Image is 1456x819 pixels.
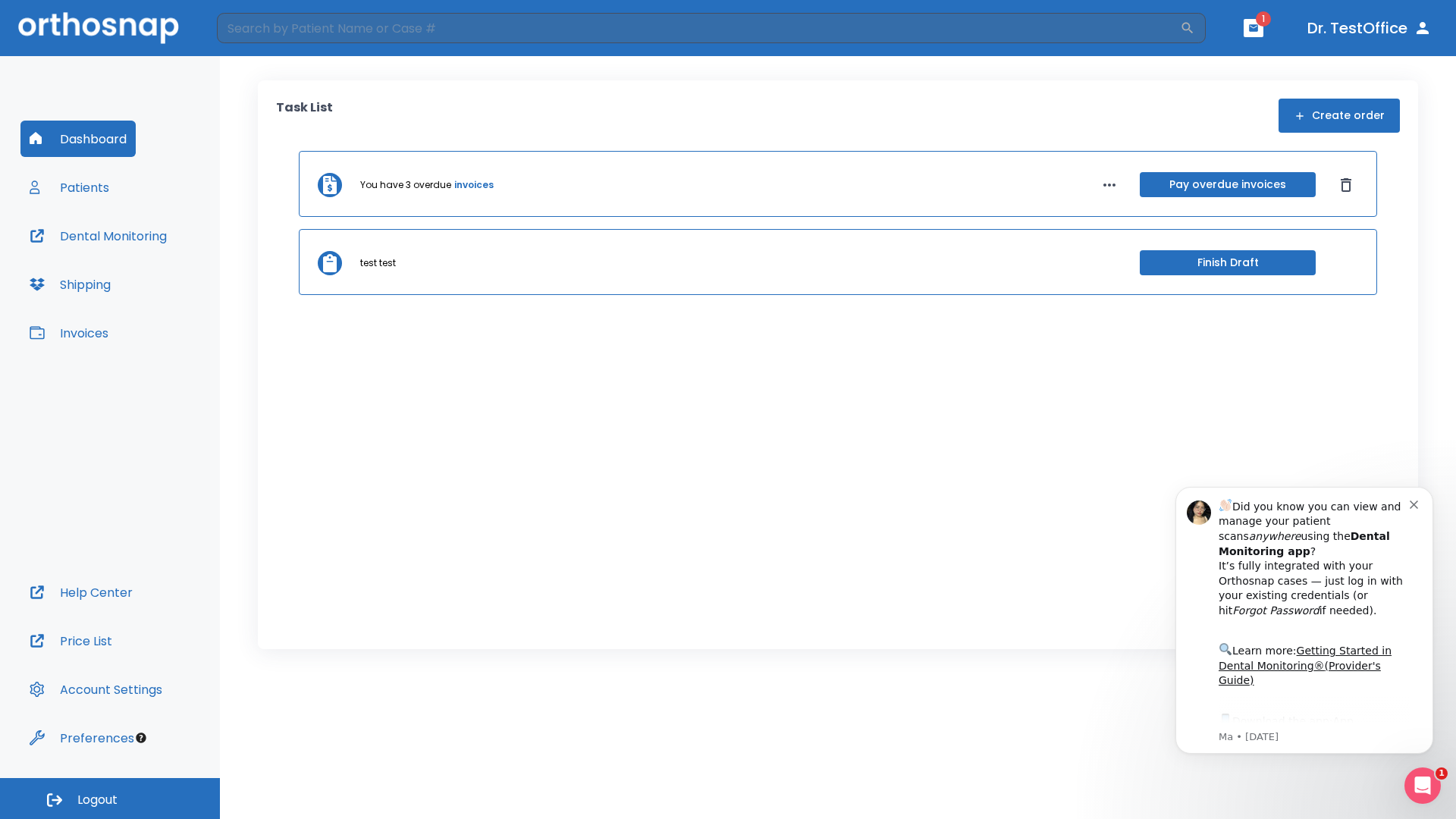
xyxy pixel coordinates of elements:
[1279,99,1400,133] button: Create order
[18,12,179,43] img: Orthosnap
[454,178,494,192] a: invoices
[360,256,396,270] p: test test
[1256,11,1271,27] span: 1
[20,218,176,254] button: Dental Monitoring
[217,13,1180,43] input: Search by Patient Name or Case #
[66,266,257,280] p: Message from Ma, sent 2w ago
[1404,767,1441,804] iframe: Intercom live chat
[20,266,120,303] button: Shipping
[20,720,143,756] button: Preferences
[1140,250,1316,275] button: Finish Draft
[134,731,148,745] div: Tooltip anchor
[20,574,142,610] button: Help Center
[66,247,257,325] div: Download the app: | ​ Let us know if you need help getting started!
[1153,464,1456,778] iframe: Intercom notifications message
[360,178,451,192] p: You have 3 overdue
[20,121,136,157] button: Dashboard
[1140,172,1316,197] button: Pay overdue invoices
[20,169,118,206] button: Patients
[20,623,121,659] button: Price List
[20,315,118,351] button: Invoices
[257,33,269,45] button: Dismiss notification
[276,99,333,133] p: Task List
[1334,173,1358,197] button: Dismiss
[66,251,201,278] a: App Store
[1301,14,1438,42] button: Dr. TestOffice
[1436,767,1448,780] span: 1
[20,671,171,708] button: Account Settings
[77,792,118,808] span: Logout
